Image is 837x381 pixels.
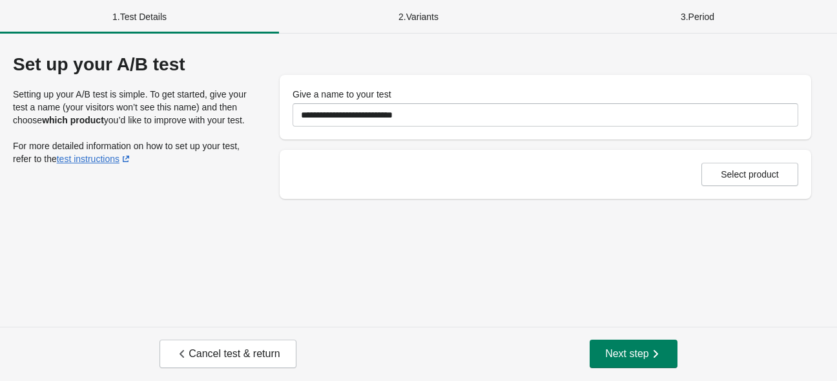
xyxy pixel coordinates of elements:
span: Select product [721,169,779,180]
span: Next step [605,347,662,360]
label: Give a name to your test [293,88,391,101]
p: For more detailed information on how to set up your test, refer to the [13,139,254,165]
button: Select product [701,163,798,186]
button: Next step [590,340,677,368]
div: Set up your A/B test [13,54,254,75]
a: test instructions [57,154,132,164]
button: Cancel test & return [160,340,296,368]
p: Setting up your A/B test is simple. To get started, give your test a name (your visitors won’t se... [13,88,254,127]
strong: which product [42,115,104,125]
span: Cancel test & return [176,347,280,360]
